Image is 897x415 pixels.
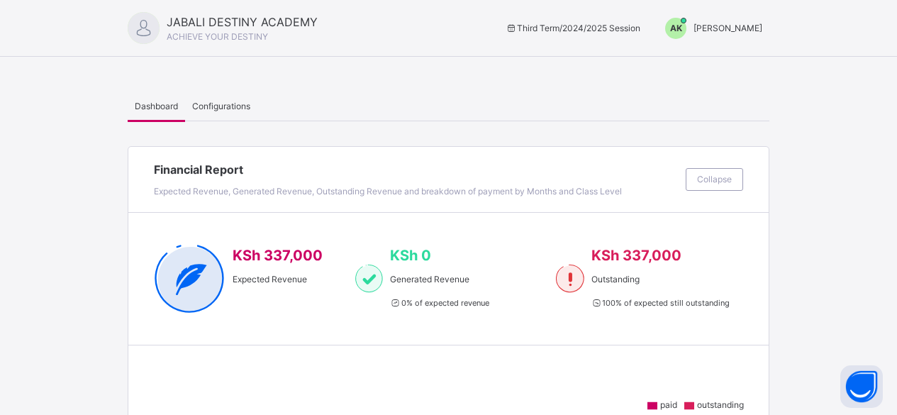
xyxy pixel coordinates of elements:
[390,273,489,286] span: Generated Revenue
[233,247,323,264] span: KSh 337,000
[840,365,883,408] button: Open asap
[192,100,250,113] span: Configurations
[233,273,323,286] span: Expected Revenue
[390,247,431,264] span: KSh 0
[154,245,225,313] img: expected-2.4343d3e9d0c965b919479240f3db56ac.svg
[660,399,677,410] span: paid
[390,298,489,308] span: 0 % of expected revenue
[154,186,622,197] span: Expected Revenue, Generated Revenue, Outstanding Revenue and breakdown of payment by Months and C...
[505,23,640,33] span: session/term information
[135,100,178,113] span: Dashboard
[355,245,384,313] img: paid-1.3eb1404cbcb1d3b736510a26bbfa3ccb.svg
[167,13,318,31] span: JABALI DESTINY ACADEMY
[154,161,679,178] span: Financial Report
[167,31,268,42] span: ACHIEVE YOUR DESTINY
[693,23,762,33] span: [PERSON_NAME]
[591,273,730,286] span: Outstanding
[670,22,682,35] span: AK
[697,399,744,410] span: outstanding
[591,247,681,264] span: KSh 337,000
[556,245,584,313] img: outstanding-1.146d663e52f09953f639664a84e30106.svg
[591,298,730,308] span: 100 % of expected still outstanding
[697,173,732,186] span: Collapse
